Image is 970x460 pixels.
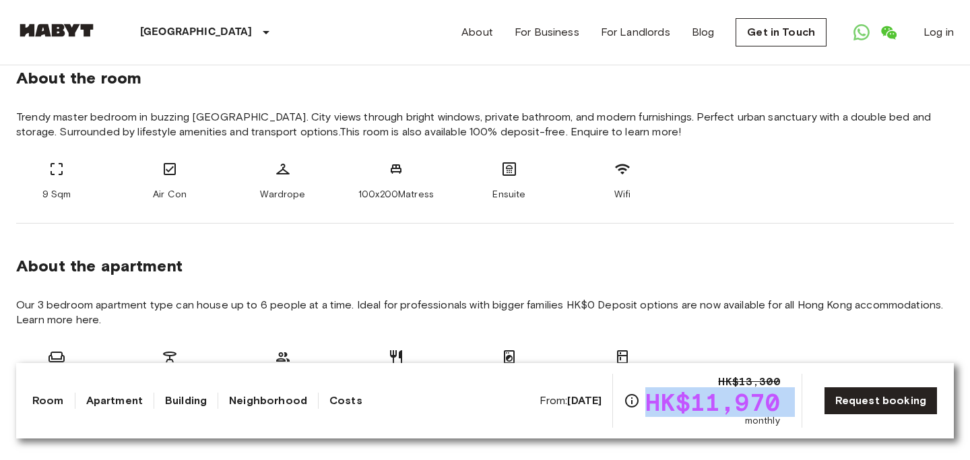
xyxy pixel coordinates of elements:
[848,19,875,46] a: Open WhatsApp
[624,393,640,409] svg: Check cost overview for full price breakdown. Please note that discounts apply to new joiners onl...
[153,188,187,201] span: Air Con
[16,24,97,37] img: Habyt
[567,394,602,407] b: [DATE]
[692,24,715,40] a: Blog
[32,393,64,409] a: Room
[260,188,305,201] span: Wardrope
[140,24,253,40] p: [GEOGRAPHIC_DATA]
[16,298,954,327] span: Our 3 bedroom apartment type can house up to 6 people at a time. Ideal for professionals with big...
[229,393,307,409] a: Neighborhood
[614,188,631,201] span: Wifi
[924,24,954,40] a: Log in
[461,24,493,40] a: About
[86,393,143,409] a: Apartment
[601,24,670,40] a: For Landlords
[515,24,579,40] a: For Business
[358,188,434,201] span: 100x200Matress
[824,387,938,415] a: Request booking
[736,18,827,46] a: Get in Touch
[16,110,954,139] span: Trendy master bedroom in buzzing [GEOGRAPHIC_DATA]. City views through bright windows, private ba...
[16,68,954,88] span: About the room
[16,256,183,276] span: About the apartment
[718,374,779,390] span: HK$13,300
[645,390,779,414] span: HK$11,970
[165,393,207,409] a: Building
[329,393,362,409] a: Costs
[745,414,780,428] span: monthly
[42,188,71,201] span: 9 Sqm
[875,19,902,46] a: Open WeChat
[492,188,525,201] span: Ensuite
[540,393,602,408] span: From:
